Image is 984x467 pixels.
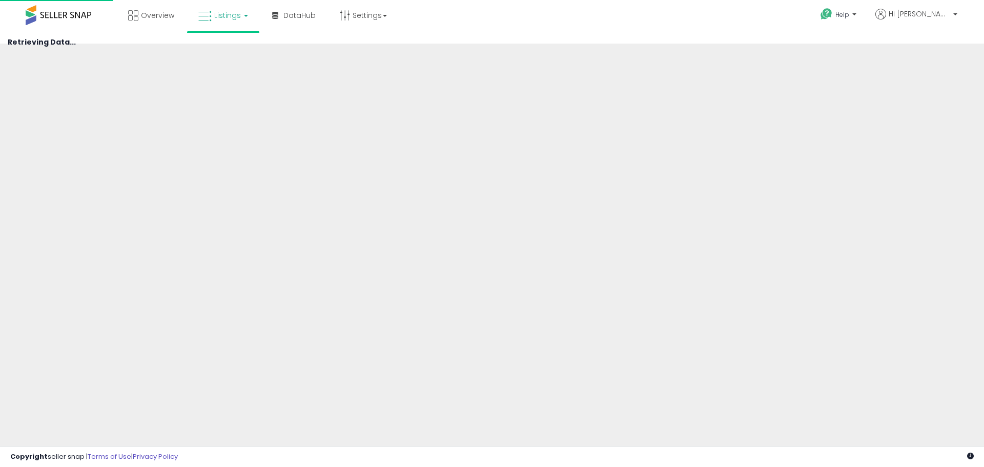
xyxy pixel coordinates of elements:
[214,10,241,21] span: Listings
[141,10,174,21] span: Overview
[835,10,849,19] span: Help
[283,10,316,21] span: DataHub
[889,9,950,19] span: Hi [PERSON_NAME]
[820,8,833,21] i: Get Help
[875,9,957,32] a: Hi [PERSON_NAME]
[8,38,976,46] h4: Retrieving Data...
